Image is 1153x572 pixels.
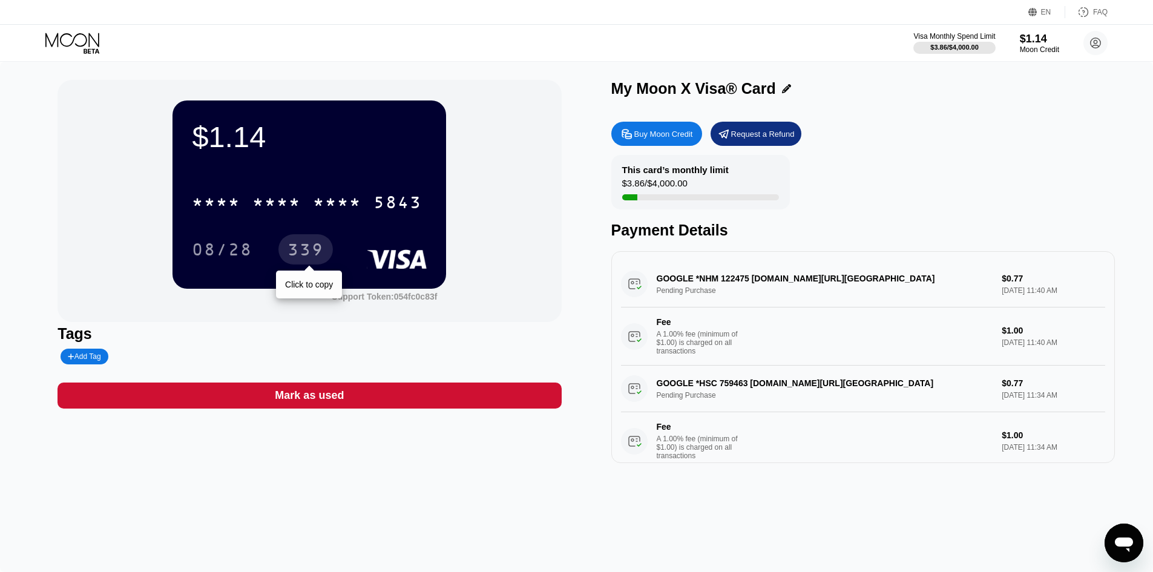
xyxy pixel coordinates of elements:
div: FAQ [1093,8,1108,16]
div: FAQ [1065,6,1108,18]
div: Buy Moon Credit [634,129,693,139]
div: 08/28 [183,234,261,265]
div: Buy Moon Credit [611,122,702,146]
div: $3.86 / $4,000.00 [930,44,979,51]
div: FeeA 1.00% fee (minimum of $1.00) is charged on all transactions$1.00[DATE] 11:34 AM [621,412,1105,470]
div: Visa Monthly Spend Limit$3.86/$4,000.00 [913,32,995,54]
div: $1.00 [1002,326,1105,335]
div: Support Token:054fc0c83f [332,292,437,301]
div: This card’s monthly limit [622,165,729,175]
div: A 1.00% fee (minimum of $1.00) is charged on all transactions [657,435,747,460]
div: 08/28 [192,242,252,261]
div: Payment Details [611,222,1115,239]
div: Request a Refund [731,129,795,139]
div: Visa Monthly Spend Limit [913,32,995,41]
div: $3.86 / $4,000.00 [622,178,688,194]
div: 5843 [373,194,422,214]
iframe: Nút để khởi chạy cửa sổ nhắn tin [1105,524,1143,562]
div: Fee [657,317,741,327]
div: Support Token: 054fc0c83f [332,292,437,301]
div: $1.14 [1020,33,1059,45]
div: Add Tag [68,352,100,361]
div: Moon Credit [1020,45,1059,54]
div: EN [1041,8,1051,16]
div: My Moon X Visa® Card [611,80,776,97]
div: A 1.00% fee (minimum of $1.00) is charged on all transactions [657,330,747,355]
div: Add Tag [61,349,108,364]
div: [DATE] 11:40 AM [1002,338,1105,347]
div: $1.14 [192,120,427,154]
div: 339 [278,234,333,265]
div: $1.00 [1002,430,1105,440]
div: FeeA 1.00% fee (minimum of $1.00) is charged on all transactions$1.00[DATE] 11:40 AM [621,307,1105,366]
div: Request a Refund [711,122,801,146]
div: Click to copy [285,280,333,289]
div: $1.14Moon Credit [1020,33,1059,54]
div: Mark as used [275,389,344,403]
div: EN [1028,6,1065,18]
div: 339 [287,242,324,261]
div: Fee [657,422,741,432]
div: Tags [57,325,561,343]
div: [DATE] 11:34 AM [1002,443,1105,452]
div: Mark as used [57,383,561,409]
